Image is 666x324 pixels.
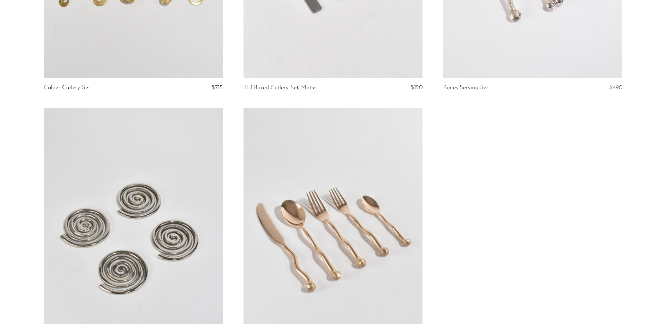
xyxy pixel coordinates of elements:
[212,85,223,91] span: $715
[44,85,90,91] a: Calder Cutlery Set
[609,85,622,91] span: $490
[411,85,422,91] span: $120
[443,85,488,91] a: Bones Serving Set
[244,85,316,91] a: TI-1 Boxed Cutlery Set, Matte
